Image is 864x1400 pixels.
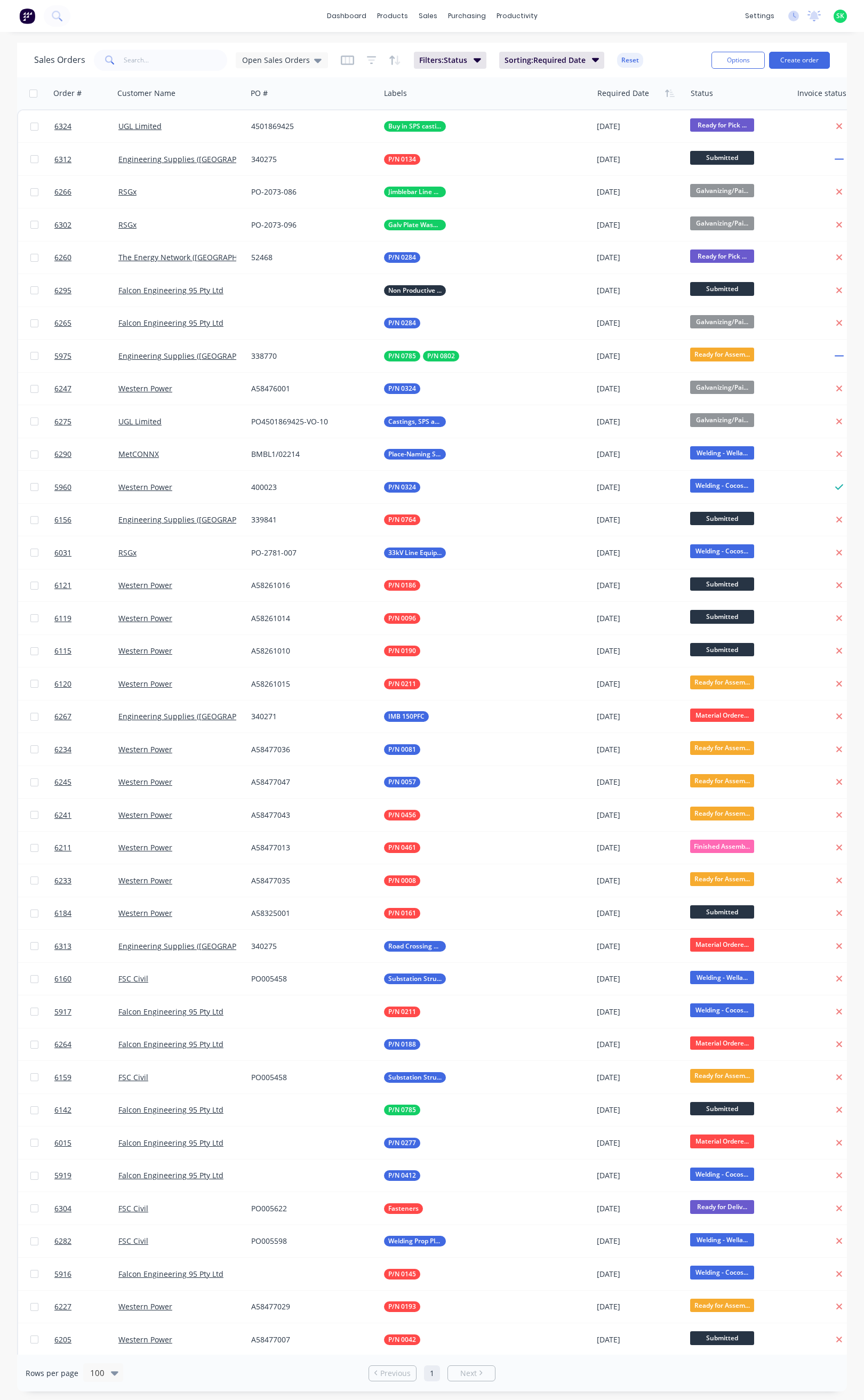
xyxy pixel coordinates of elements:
div: Customer Name [117,88,175,99]
a: 6260 [54,242,118,273]
div: products [372,8,413,24]
a: Falcon Engineering 95 Pty Ltd [118,1269,223,1279]
a: Western Power [118,613,172,623]
span: IMB 150PFC [388,711,425,722]
span: 6302 [54,220,71,230]
div: settings [740,8,780,24]
button: P/N 0456 [384,810,420,820]
button: Sorting:Required Date [499,52,605,69]
a: 6184 [54,897,118,929]
span: Submitted [690,610,754,623]
div: [DATE] [597,908,682,919]
a: 5919 [54,1160,118,1192]
button: Create order [769,52,830,69]
div: [DATE] [597,744,682,755]
div: 4501869425 [251,121,370,132]
span: P/N 0802 [427,351,455,361]
a: 6282 [54,1225,118,1257]
span: P/N 0161 [388,908,416,919]
button: P/N 0324 [384,383,420,394]
span: Ready for Assem... [690,675,754,689]
span: 6282 [54,1236,71,1246]
div: [DATE] [597,449,682,460]
span: Ready for Pick ... [690,118,754,132]
div: sales [413,8,443,24]
a: Western Power [118,383,172,393]
button: Place-Naming Signage Stands [384,449,446,460]
span: 33kV Line Equipment [388,548,442,558]
span: Welding - Cocos... [690,544,754,558]
div: 340271 [251,711,370,722]
div: [DATE] [597,482,682,493]
span: 6241 [54,810,71,820]
a: Falcon Engineering 95 Pty Ltd [118,285,223,295]
span: P/N 0188 [388,1039,416,1050]
span: P/N 0096 [388,613,416,624]
span: 6324 [54,121,71,132]
a: Western Power [118,679,172,689]
span: P/N 0284 [388,252,416,263]
span: 5916 [54,1269,71,1280]
div: 400023 [251,482,370,493]
a: Western Power [118,646,172,656]
span: 6205 [54,1334,71,1345]
a: Falcon Engineering 95 Pty Ltd [118,1039,223,1049]
span: P/N 0211 [388,1007,416,1017]
button: 33kV Line Equipment [384,548,446,558]
a: 6160 [54,963,118,995]
button: P/N 0193 [384,1301,420,1312]
button: Fasteners [384,1203,423,1214]
div: [DATE] [597,810,682,820]
a: 5916 [54,1258,118,1290]
span: Galvanizing/Pai... [690,184,754,197]
a: FSC Civil [118,1236,148,1246]
a: 6304 [54,1193,118,1225]
a: RSGx [118,187,137,197]
div: [DATE] [597,187,682,197]
span: P/N 0211 [388,679,416,689]
span: Ready for Assem... [690,807,754,820]
span: P/N 0186 [388,580,416,591]
div: PO005458 [251,973,370,984]
a: FSC Civil [118,973,148,984]
div: A58261014 [251,613,370,624]
a: RSGx [118,220,137,230]
div: [DATE] [597,941,682,952]
button: P/N 0461 [384,842,420,853]
a: 6159 [54,1061,118,1093]
div: purchasing [443,8,491,24]
a: 6156 [54,504,118,536]
button: IMB 150PFC [384,711,429,722]
a: 6302 [54,209,118,241]
div: Required Date [597,88,649,99]
span: Welding - Cocos... [690,479,754,492]
a: 6264 [54,1028,118,1060]
div: [DATE] [597,777,682,787]
a: Western Power [118,744,172,754]
span: Welding - Wella... [690,446,754,460]
div: PO-2781-007 [251,548,370,558]
span: Filters: Status [419,55,467,66]
span: Galv Plate Washers [388,220,442,230]
span: P/N 0324 [388,383,416,394]
a: 6324 [54,110,118,142]
div: A58477013 [251,842,370,853]
div: [DATE] [597,1007,682,1017]
span: P/N 0042 [388,1334,416,1345]
span: 6015 [54,1138,71,1148]
button: P/N 0412 [384,1170,420,1181]
span: Substation Structural Steel [388,973,442,984]
span: 6313 [54,941,71,952]
a: FSC Civil [118,1072,148,1082]
span: Fasteners [388,1203,419,1214]
span: Submitted [690,905,754,919]
span: P/N 0008 [388,875,416,886]
button: P/N 0186 [384,580,420,591]
button: P/N 0057 [384,777,420,787]
span: P/N 0764 [388,514,416,525]
button: P/N 0081 [384,744,420,755]
span: Open Sales Orders [242,54,310,66]
span: 6247 [54,383,71,394]
span: P/N 0284 [388,318,416,328]
div: PO4501869425-VO-10 [251,416,370,427]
